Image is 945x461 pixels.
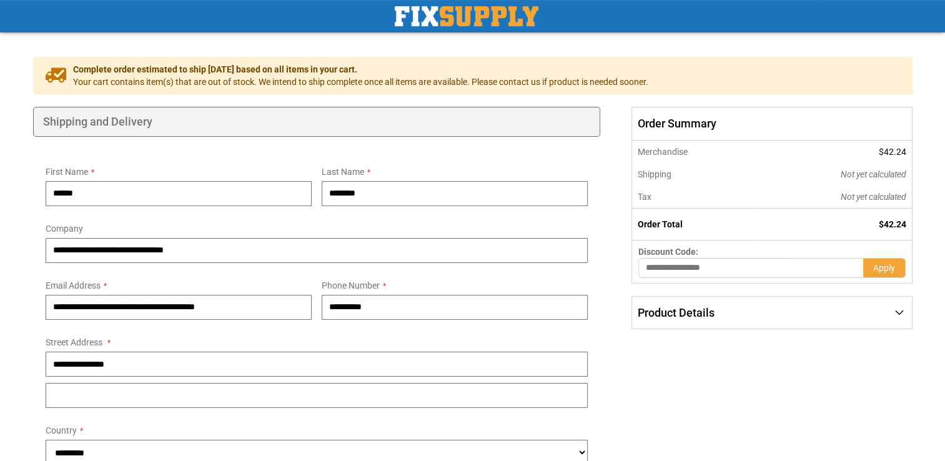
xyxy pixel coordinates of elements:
span: Not yet calculated [841,169,906,179]
span: Country [46,425,77,435]
span: Last Name [322,167,364,177]
button: Apply [863,258,906,278]
span: Shipping [638,169,671,179]
span: Apply [873,263,895,273]
strong: Order Total [638,219,683,229]
span: Street Address [46,337,102,347]
span: $42.24 [879,219,906,229]
th: Merchandise [632,141,756,163]
th: Tax [632,186,756,209]
span: Complete order estimated to ship [DATE] based on all items in your cart. [73,63,648,76]
span: Email Address [46,280,101,290]
span: First Name [46,167,88,177]
a: store logo [395,6,538,26]
span: Your cart contains item(s) that are out of stock. We intend to ship complete once all items are a... [73,76,648,88]
img: Fix Industrial Supply [395,6,538,26]
span: Company [46,224,83,234]
span: Discount Code: [638,247,698,257]
span: $42.24 [879,147,906,157]
span: Order Summary [631,107,912,141]
span: Phone Number [322,280,380,290]
span: Product Details [638,306,715,319]
div: Shipping and Delivery [33,107,601,137]
span: Not yet calculated [841,192,906,202]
